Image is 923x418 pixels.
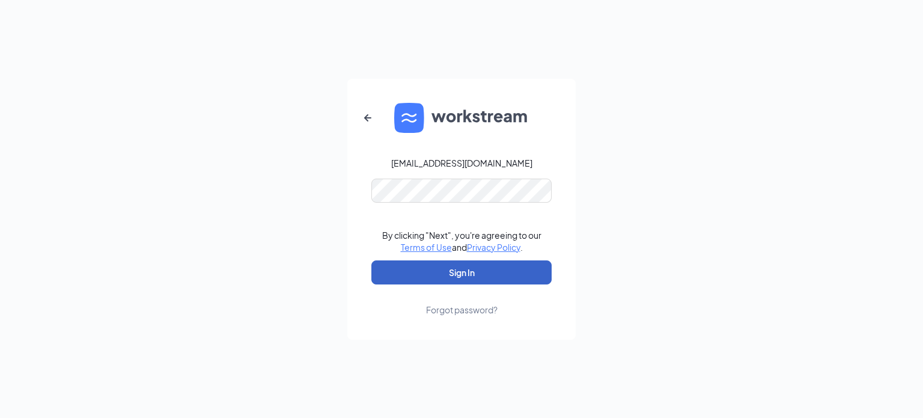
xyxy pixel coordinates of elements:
svg: ArrowLeftNew [361,111,375,125]
img: WS logo and Workstream text [394,103,529,133]
button: Sign In [371,260,552,284]
a: Forgot password? [426,284,498,316]
a: Terms of Use [401,242,452,253]
a: Privacy Policy [467,242,520,253]
div: [EMAIL_ADDRESS][DOMAIN_NAME] [391,157,532,169]
div: Forgot password? [426,304,498,316]
div: By clicking "Next", you're agreeing to our and . [382,229,541,253]
button: ArrowLeftNew [353,103,382,132]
